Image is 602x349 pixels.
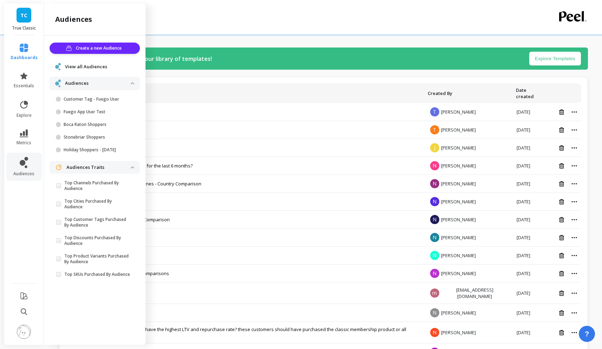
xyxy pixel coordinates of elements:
td: [DATE] [512,247,548,265]
p: Customer Tag - Fuego User [64,96,131,102]
a: can you show me which customers have the highest LTV and repurchase rate? these customers should ... [70,326,406,339]
span: N [430,197,439,206]
span: essentials [14,83,34,89]
td: [DATE] [512,175,548,193]
td: [DATE] [512,211,548,229]
p: Top Customer Tags Purchased By Audience [64,217,131,228]
td: [DATE] [512,322,548,343]
h2: audiences [55,14,92,24]
img: navigation item icon [55,80,61,87]
span: Create a new Audience [76,45,124,52]
span: [PERSON_NAME] [441,198,476,205]
td: [DATE] [512,283,548,304]
span: m [430,288,439,298]
img: profile picture [17,325,31,339]
td: [DATE] [512,229,548,247]
span: [PERSON_NAME] [441,216,476,223]
td: [DATE] [512,265,548,283]
span: N [430,215,439,224]
td: [DATE] [512,139,548,157]
p: Holiday Shoppers - [DATE] [64,147,131,153]
button: ? [579,326,595,342]
td: [DATE] [512,103,548,121]
td: [DATE] [512,121,548,139]
p: Stonebriar Shoppers [64,134,131,140]
span: [PERSON_NAME] [441,234,476,241]
td: [DATE] [512,304,548,322]
td: [DATE] [512,193,548,211]
span: [PERSON_NAME] [441,252,476,259]
p: Top Cities Purchased By Audience [64,198,131,210]
span: TC [20,11,27,19]
p: Audiences Traits [66,164,131,171]
span: N [430,269,439,278]
span: T [430,125,439,134]
a: View all Audiences [65,63,134,70]
p: Top Discounts Purchased By Audience [64,235,131,246]
span: [PERSON_NAME] [441,270,476,277]
span: [PERSON_NAME] [441,145,476,151]
span: [EMAIL_ADDRESS][DOMAIN_NAME] [441,287,509,299]
span: N [430,179,439,188]
span: N [430,251,439,260]
span: N [430,161,439,170]
span: J [430,143,439,152]
p: Top Product Variants Purchased By Audience [64,253,131,265]
span: [PERSON_NAME] [441,310,476,316]
span: [PERSON_NAME] [441,180,476,187]
span: explore [17,113,32,118]
span: [PERSON_NAME] [441,329,476,336]
span: [PERSON_NAME] [441,127,476,133]
span: dashboards [11,55,38,61]
p: Top Channels Purchased By Audience [64,180,131,191]
img: down caret icon [131,82,134,84]
span: [PERSON_NAME] [441,163,476,169]
img: navigation item icon [55,164,62,171]
button: Create a new Audience [50,43,140,54]
th: Toggle SortBy [512,83,548,103]
p: Audiences [65,80,131,87]
td: [DATE] [512,157,548,175]
button: Explore Templates [529,52,581,65]
p: True Classic [11,25,37,31]
span: T [430,107,439,116]
p: Boca Raton Shoppers [64,122,131,127]
img: down caret icon [131,166,134,169]
img: navigation item icon [55,63,61,70]
th: Toggle SortBy [424,83,513,103]
span: [PERSON_NAME] [441,109,476,115]
span: View all Audiences [65,63,107,70]
p: Fuego App User Test [64,109,131,115]
span: metrics [17,140,31,146]
span: ? [585,329,589,339]
span: N [430,233,439,242]
th: Toggle SortBy [66,83,424,103]
p: Top SKUs Purchased By Audience [64,272,130,277]
span: N [430,328,439,337]
span: N [430,308,439,317]
span: audiences [13,171,34,177]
